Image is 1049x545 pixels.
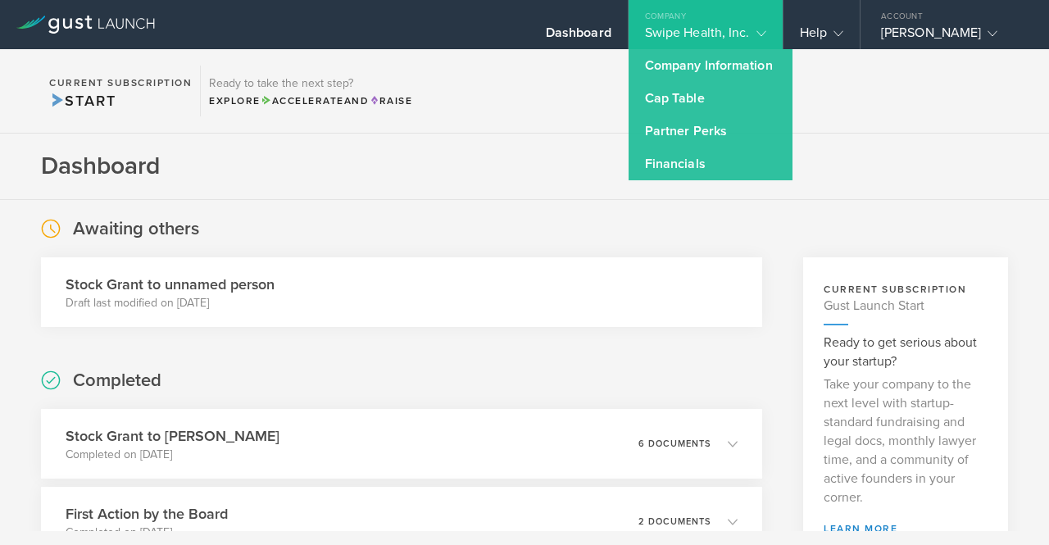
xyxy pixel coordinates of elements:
[824,375,988,507] p: Take your company to the next level with startup-standard fundraising and legal docs, monthly law...
[73,217,199,241] h2: Awaiting others
[645,25,766,49] div: Swipe Health, Inc.
[824,524,988,534] a: learn more
[800,25,843,49] div: Help
[546,25,611,49] div: Dashboard
[261,95,370,107] span: and
[824,297,988,316] h4: Gust Launch Start
[369,95,412,107] span: Raise
[824,282,988,297] h3: current subscription
[66,525,228,541] p: Completed on [DATE]
[66,295,275,311] p: Draft last modified on [DATE]
[967,466,1049,545] iframe: Chat Widget
[261,95,344,107] span: Accelerate
[209,78,412,89] h3: Ready to take the next step?
[638,439,711,448] p: 6 documents
[49,78,192,88] h2: Current Subscription
[824,334,988,371] h3: Ready to get serious about your startup?
[209,93,412,108] div: Explore
[200,66,420,116] div: Ready to take the next step?ExploreAccelerateandRaise
[66,503,228,525] h3: First Action by the Board
[66,447,279,463] p: Completed on [DATE]
[49,92,116,110] span: Start
[73,369,161,393] h2: Completed
[66,274,275,295] h3: Stock Grant to unnamed person
[638,517,711,526] p: 2 documents
[881,25,1020,49] div: [PERSON_NAME]
[66,425,279,447] h3: Stock Grant to [PERSON_NAME]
